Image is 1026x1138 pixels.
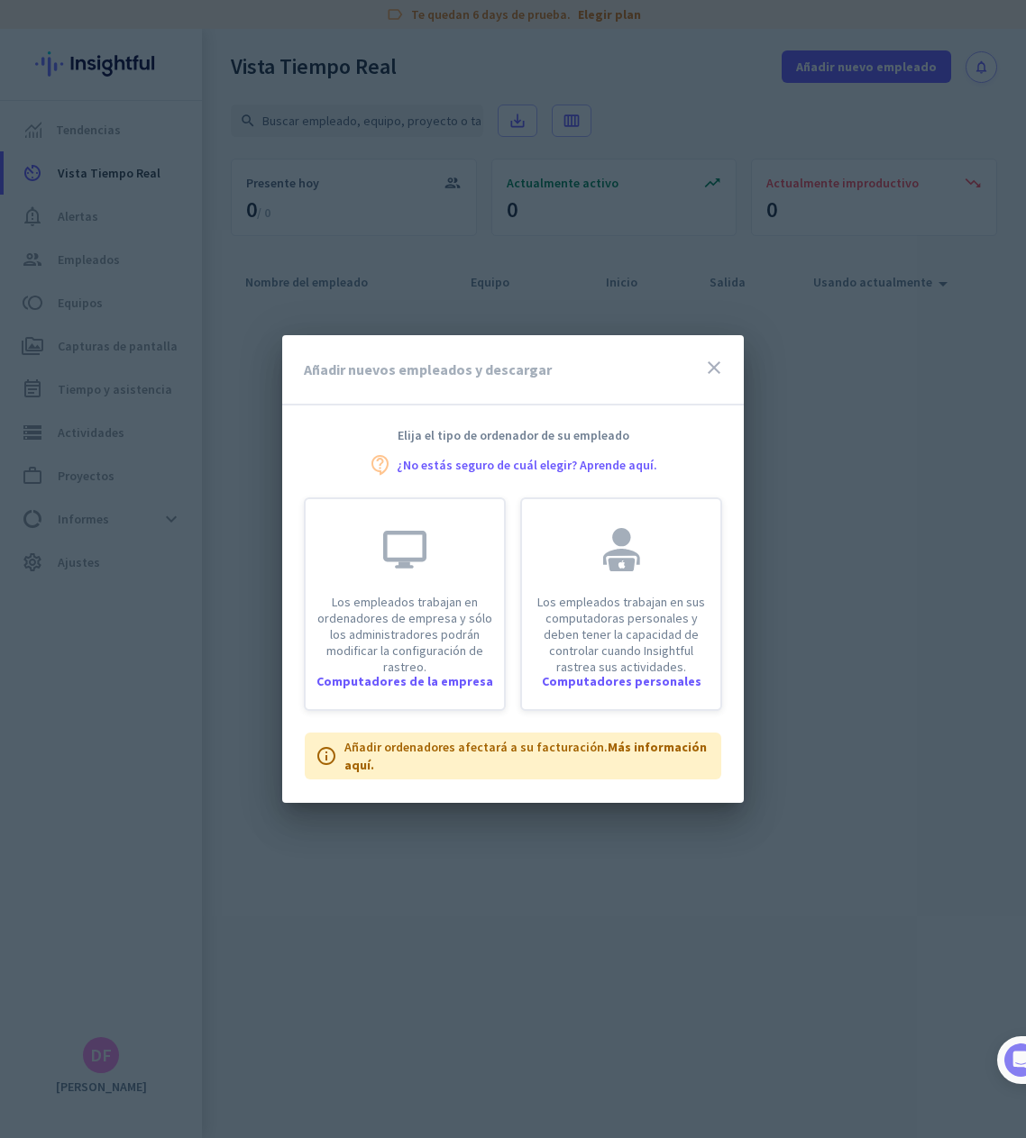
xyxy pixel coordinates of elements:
div: Computadores de la empresa [306,675,504,687]
i: info [316,745,337,767]
i: contact_support [370,454,391,476]
h3: Añadir nuevos empleados y descargar [304,362,552,377]
div: Computadores personales [522,675,720,687]
p: Los empleados trabajan en sus computadoras personales y deben tener la capacidad de controlar cua... [533,594,710,675]
p: Los empleados trabajan en ordenadores de empresa y sólo los administradores podrán modificar la c... [316,594,493,675]
i: close [703,357,725,378]
p: Añadir ordenadores afectará a su facturación. [344,738,710,774]
a: ¿No estás seguro de cuál elegir? Aprende aquí. [397,459,657,471]
h4: Elija el tipo de ordenador de su empleado [282,427,744,443]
